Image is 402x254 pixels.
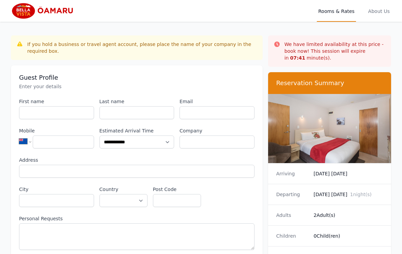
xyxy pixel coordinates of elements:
[19,74,254,82] h3: Guest Profile
[350,192,372,197] span: 1 night(s)
[313,170,383,177] dd: [DATE] [DATE]
[276,233,308,239] dt: Children
[268,94,391,163] img: Compact Queen Studio
[290,55,305,61] strong: 07 : 41
[99,98,174,105] label: Last name
[27,41,257,54] div: If you hold a business or travel agent account, please place the name of your company in the requ...
[99,186,148,193] label: Country
[284,41,386,61] p: We have limited availability at this price - book now! This session will expire in minute(s).
[180,127,254,134] label: Company
[19,157,254,163] label: Address
[313,191,383,198] dd: [DATE] [DATE]
[276,79,383,87] h3: Reservation Summary
[19,98,94,105] label: First name
[153,186,201,193] label: Post Code
[19,186,94,193] label: City
[19,127,94,134] label: Mobile
[276,170,308,177] dt: Arriving
[313,212,383,219] dd: 2 Adult(s)
[19,215,254,222] label: Personal Requests
[11,3,76,19] img: Bella Vista Oamaru
[19,83,254,90] p: Enter your details
[180,98,254,105] label: Email
[276,212,308,219] dt: Adults
[99,127,174,134] label: Estimated Arrival Time
[276,191,308,198] dt: Departing
[313,233,383,239] dd: 0 Child(ren)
